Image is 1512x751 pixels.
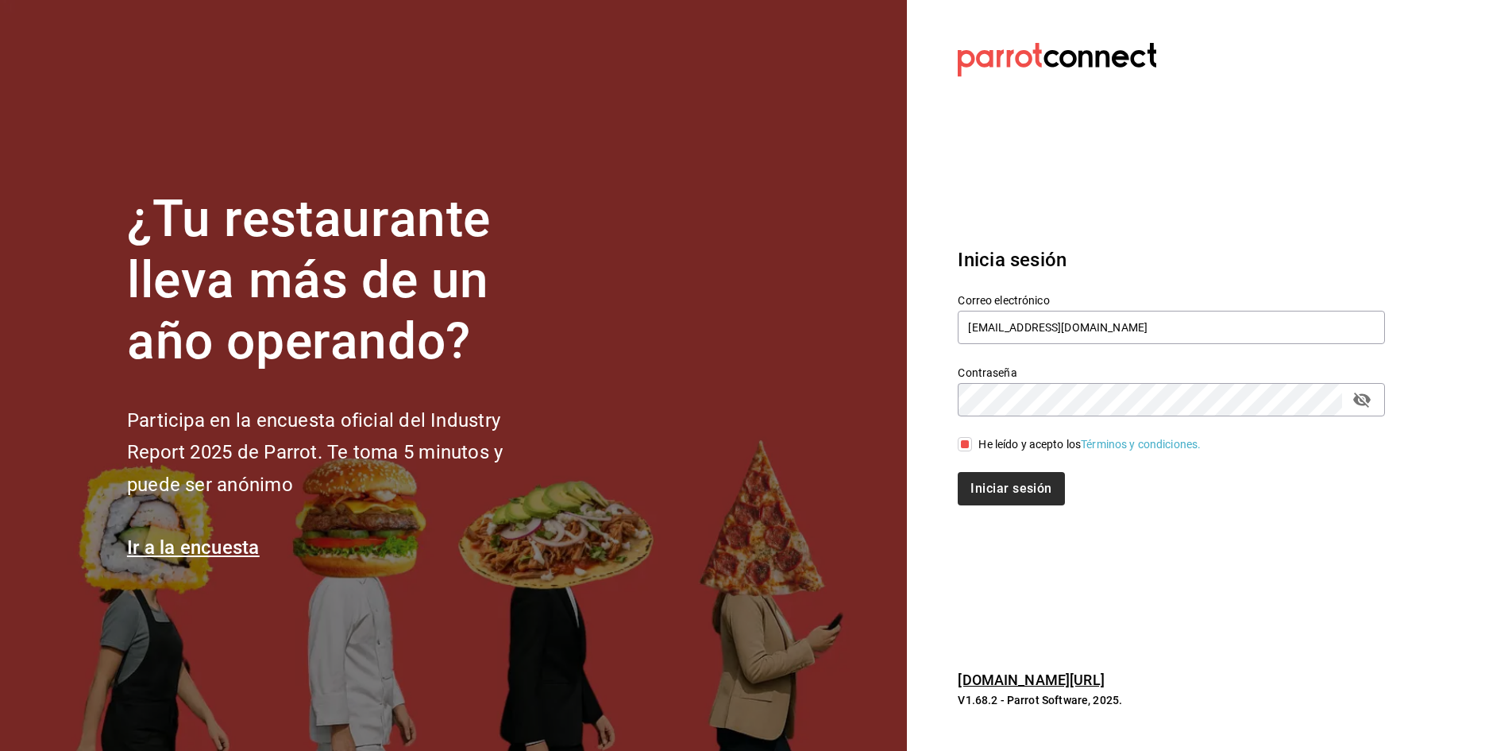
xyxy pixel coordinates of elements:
[958,295,1385,306] label: Correo electrónico
[127,189,556,372] h1: ¿Tu restaurante lleva más de un año operando?
[958,367,1385,378] label: Contraseña
[958,311,1385,344] input: Ingresa tu correo electrónico
[1081,438,1201,451] a: Términos y condiciones.
[958,246,1385,274] h3: Inicia sesión
[958,692,1385,708] p: V1.68.2 - Parrot Software, 2025.
[1348,386,1375,413] button: passwordField
[978,436,1201,453] div: He leído y acepto los
[958,672,1104,688] a: [DOMAIN_NAME][URL]
[127,536,260,559] a: Ir a la encuesta
[958,472,1064,505] button: Iniciar sesión
[127,405,556,501] h2: Participa en la encuesta oficial del Industry Report 2025 de Parrot. Te toma 5 minutos y puede se...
